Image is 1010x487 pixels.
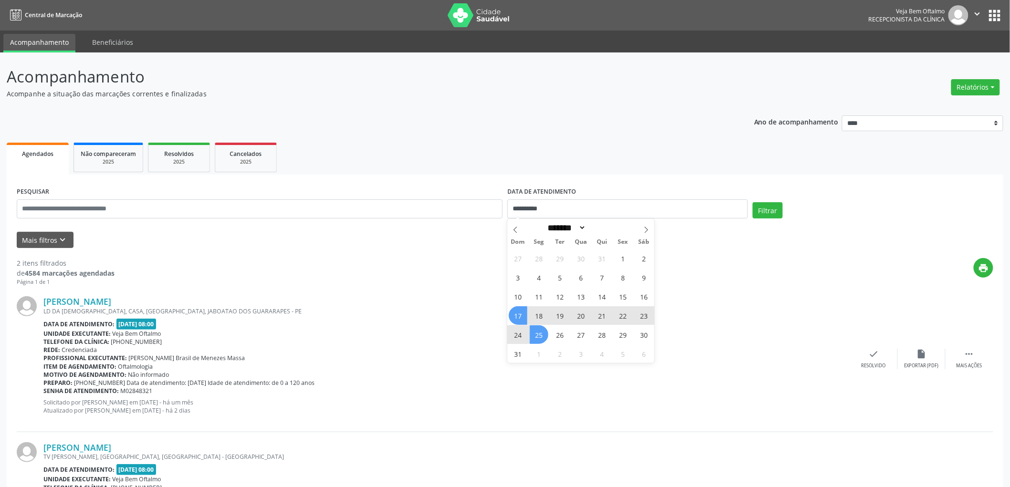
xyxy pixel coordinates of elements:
b: Unidade executante: [43,475,111,483]
span: Agosto 7, 2025 [593,268,611,287]
span: Agosto 20, 2025 [572,306,590,325]
b: Unidade executante: [43,330,111,338]
span: Agosto 13, 2025 [572,287,590,306]
span: Setembro 2, 2025 [551,344,569,363]
b: Data de atendimento: [43,466,115,474]
label: PESQUISAR [17,185,49,199]
span: Qua [570,239,591,245]
span: [DATE] 08:00 [116,319,157,330]
span: Agosto 11, 2025 [530,287,548,306]
span: Setembro 5, 2025 [614,344,632,363]
span: Agosto 25, 2025 [530,325,548,344]
span: Não compareceram [81,150,136,158]
span: Agosto 9, 2025 [635,268,653,287]
b: Motivo de agendamento: [43,371,126,379]
span: Veja Bem Oftalmo [113,330,161,338]
span: Agosto 5, 2025 [551,268,569,287]
span: Sex [612,239,633,245]
b: Profissional executante: [43,354,127,362]
div: Mais ações [957,363,982,369]
div: de [17,268,115,278]
span: Agosto 19, 2025 [551,306,569,325]
span: Agosto 15, 2025 [614,287,632,306]
a: [PERSON_NAME] [43,442,111,453]
span: Agosto 24, 2025 [509,325,527,344]
span: Julho 27, 2025 [509,249,527,268]
span: [DATE] 08:00 [116,464,157,475]
b: Telefone da clínica: [43,338,109,346]
span: Central de Marcação [25,11,82,19]
i: print [978,263,989,273]
b: Senha de atendimento: [43,387,119,395]
button: apps [987,7,1003,24]
span: Qui [591,239,612,245]
span: Setembro 4, 2025 [593,344,611,363]
span: Credenciada [62,346,97,354]
div: 2 itens filtrados [17,258,115,268]
span: Julho 31, 2025 [593,249,611,268]
button: print [974,258,993,278]
span: Veja Bem Oftalmo [113,475,161,483]
span: Agosto 1, 2025 [614,249,632,268]
b: Item de agendamento: [43,363,116,371]
span: Dom [507,239,528,245]
span: Recepcionista da clínica [869,15,945,23]
p: Solicitado por [PERSON_NAME] em [DATE] - há um mês Atualizado por [PERSON_NAME] em [DATE] - há 2 ... [43,398,850,414]
div: Página 1 de 1 [17,278,115,286]
span: Agosto 31, 2025 [509,344,527,363]
span: Agosto 17, 2025 [509,306,527,325]
div: LD DA [DEMOGRAPHIC_DATA], CASA, [GEOGRAPHIC_DATA], JABOATAO DOS GUARARAPES - PE [43,307,850,315]
span: Setembro 6, 2025 [635,344,653,363]
span: Agosto 6, 2025 [572,268,590,287]
div: Exportar (PDF) [905,363,939,369]
span: Agosto 16, 2025 [635,287,653,306]
div: Veja Bem Oftalmo [869,7,945,15]
select: Month [545,223,587,233]
span: Seg [528,239,549,245]
p: Acompanhamento [7,65,705,89]
span: Oftalmologia [118,363,153,371]
span: Setembro 1, 2025 [530,344,548,363]
span: Agosto 26, 2025 [551,325,569,344]
i:  [972,9,983,19]
span: [PERSON_NAME] Brasil de Menezes Massa [129,354,245,362]
span: Agendados [22,150,53,158]
span: Agosto 23, 2025 [635,306,653,325]
span: Resolvidos [164,150,194,158]
i: insert_drive_file [916,349,927,359]
span: Agosto 12, 2025 [551,287,569,306]
span: Ter [549,239,570,245]
span: Agosto 28, 2025 [593,325,611,344]
i: keyboard_arrow_down [58,235,68,245]
button: Mais filtroskeyboard_arrow_down [17,232,74,249]
a: [PERSON_NAME] [43,296,111,307]
img: img [17,442,37,462]
span: Setembro 3, 2025 [572,344,590,363]
div: 2025 [155,158,203,166]
span: [PHONE_NUMBER] Data de atendimento: [DATE] Idade de atendimento: de 0 a 120 anos [74,379,315,387]
span: Não informado [128,371,169,379]
span: Agosto 30, 2025 [635,325,653,344]
a: Beneficiários [85,34,140,51]
span: Julho 28, 2025 [530,249,548,268]
i: check [869,349,879,359]
span: Agosto 10, 2025 [509,287,527,306]
a: Acompanhamento [3,34,75,52]
strong: 4584 marcações agendadas [25,269,115,278]
button:  [968,5,987,25]
img: img [17,296,37,316]
span: Agosto 18, 2025 [530,306,548,325]
div: 2025 [81,158,136,166]
span: Agosto 27, 2025 [572,325,590,344]
b: Preparo: [43,379,73,387]
span: Agosto 14, 2025 [593,287,611,306]
span: Agosto 21, 2025 [593,306,611,325]
span: Agosto 22, 2025 [614,306,632,325]
span: Agosto 4, 2025 [530,268,548,287]
span: [PHONE_NUMBER] [111,338,162,346]
span: Agosto 29, 2025 [614,325,632,344]
div: TV [PERSON_NAME], [GEOGRAPHIC_DATA], [GEOGRAPHIC_DATA] - [GEOGRAPHIC_DATA] [43,453,850,461]
span: Julho 30, 2025 [572,249,590,268]
span: Sáb [633,239,654,245]
p: Acompanhe a situação das marcações correntes e finalizadas [7,89,705,99]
